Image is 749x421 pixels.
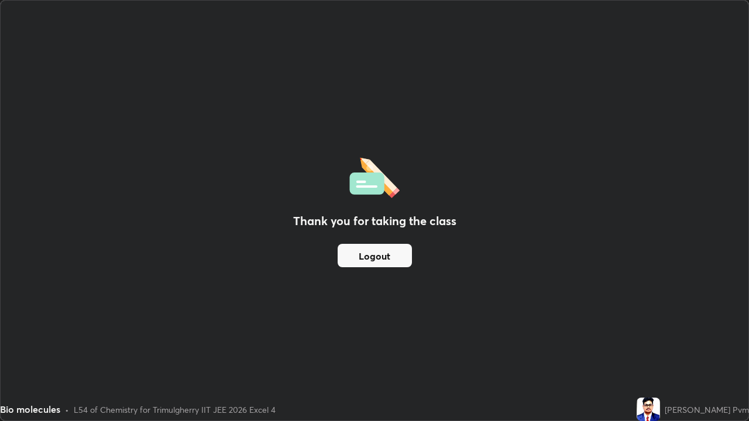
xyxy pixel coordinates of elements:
[74,403,276,416] div: L54 of Chemistry for Trimulgherry IIT JEE 2026 Excel 4
[349,154,400,198] img: offlineFeedback.1438e8b3.svg
[338,244,412,267] button: Logout
[293,212,456,230] h2: Thank you for taking the class
[665,403,749,416] div: [PERSON_NAME] Pvm
[65,403,69,416] div: •
[637,398,660,421] img: aac4110866d7459b93fa02c8e4758a58.jpg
